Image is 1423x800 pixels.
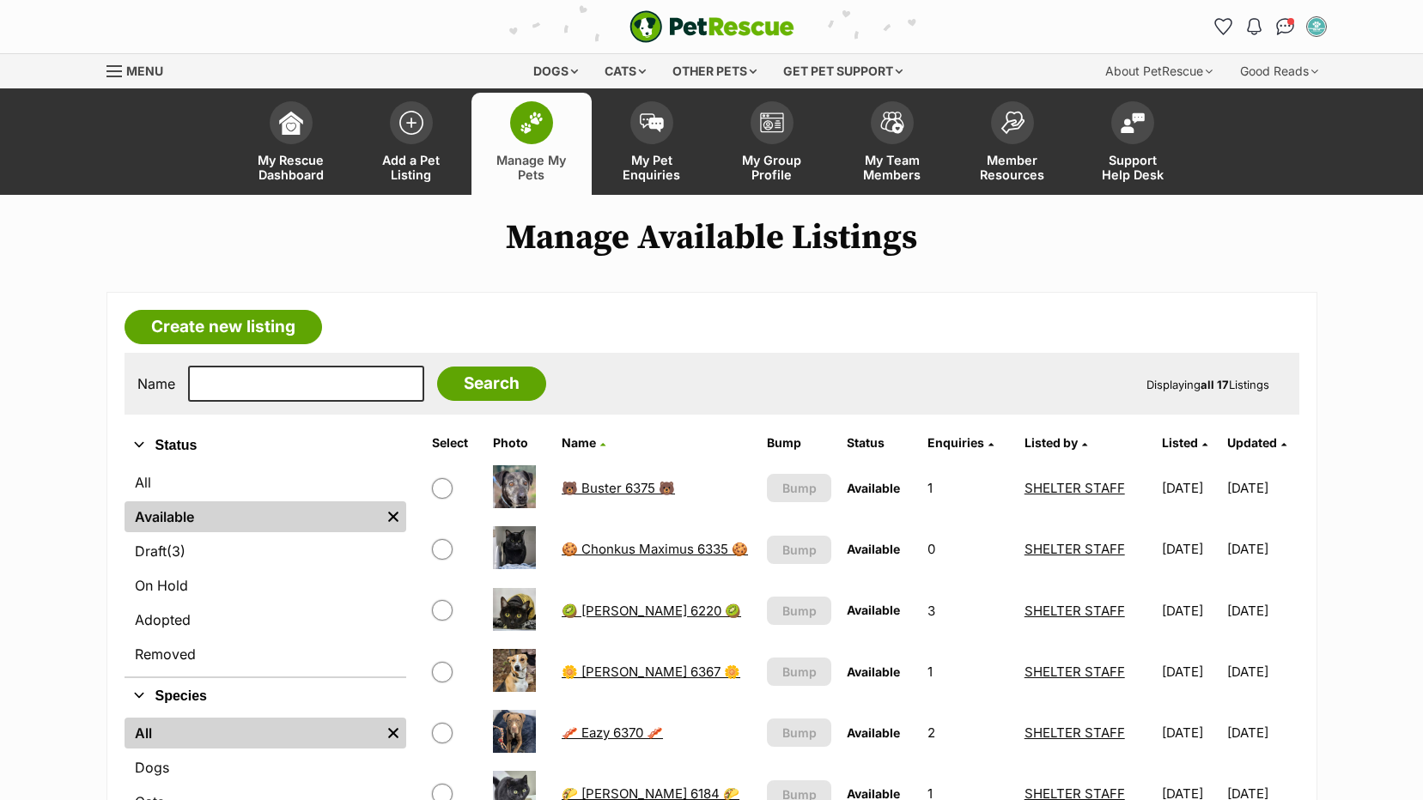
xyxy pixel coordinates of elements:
td: [DATE] [1227,519,1298,579]
a: My Rescue Dashboard [231,93,351,195]
a: Favourites [1210,13,1238,40]
span: (3) [167,541,185,561]
span: Listed by [1025,435,1078,450]
td: 0 [921,519,1015,579]
a: Create new listing [125,310,322,344]
a: Name [562,435,605,450]
span: Bump [782,663,817,681]
td: [DATE] [1155,703,1225,762]
button: Bump [767,474,830,502]
button: Bump [767,536,830,564]
td: [DATE] [1227,458,1298,518]
ul: Account quick links [1210,13,1330,40]
span: Manage My Pets [493,153,570,182]
td: [DATE] [1155,519,1225,579]
a: My Pet Enquiries [592,93,712,195]
td: [DATE] [1227,703,1298,762]
img: group-profile-icon-3fa3cf56718a62981997c0bc7e787c4b2cf8bcc04b72c1350f741eb67cf2f40e.svg [760,112,784,133]
img: member-resources-icon-8e73f808a243e03378d46382f2149f9095a855e16c252ad45f914b54edf8863c.svg [1000,111,1025,134]
a: My Group Profile [712,93,832,195]
span: Add a Pet Listing [373,153,450,182]
img: logo-e224e6f780fb5917bec1dbf3a21bbac754714ae5b6737aabdf751b685950b380.svg [629,10,794,43]
img: team-members-icon-5396bd8760b3fe7c0b43da4ab00e1e3bb1a5d9ba89233759b79545d2d3fc5d0d.svg [880,112,904,134]
span: Listed [1162,435,1198,450]
a: Adopted [125,604,406,635]
span: Updated [1227,435,1277,450]
button: Species [125,685,406,707]
div: About PetRescue [1093,54,1225,88]
td: 1 [921,458,1015,518]
a: Remove filter [380,501,406,532]
a: All [125,467,406,498]
img: chat-41dd97257d64d25036548639549fe6c8038ab92f7586957e7f3b1b290dea8141.svg [1276,18,1294,35]
label: Name [137,376,175,391]
div: Good Reads [1228,54,1330,88]
a: SHELTER STAFF [1025,664,1125,680]
span: Name [562,435,596,450]
td: [DATE] [1155,458,1225,518]
img: add-pet-listing-icon-0afa8454b4691262ce3f59096e99ab1cd57d4a30225e0717b998d2c9b9846f56.svg [399,111,423,135]
span: Available [847,603,900,617]
td: [DATE] [1227,642,1298,701]
a: Removed [125,639,406,670]
a: Conversations [1272,13,1299,40]
span: Member Resources [974,153,1051,182]
span: Menu [126,64,163,78]
th: Bump [760,429,837,457]
a: SHELTER STAFF [1025,603,1125,619]
span: Bump [782,602,817,620]
img: SHELTER STAFF profile pic [1308,18,1325,35]
a: My Team Members [832,93,952,195]
div: Get pet support [771,54,915,88]
span: Bump [782,724,817,742]
a: Listed by [1025,435,1087,450]
a: SHELTER STAFF [1025,541,1125,557]
a: Listed [1162,435,1207,450]
a: Remove filter [380,718,406,748]
span: My Team Members [854,153,931,182]
button: My account [1303,13,1330,40]
a: Support Help Desk [1073,93,1193,195]
a: 🌼 [PERSON_NAME] 6367 🌼 [562,664,740,680]
span: My Rescue Dashboard [252,153,330,182]
th: Status [840,429,920,457]
span: Bump [782,479,817,497]
span: Bump [782,541,817,559]
img: dashboard-icon-eb2f2d2d3e046f16d808141f083e7271f6b2e854fb5c12c21221c1fb7104beca.svg [279,111,303,135]
a: Manage My Pets [471,93,592,195]
div: Dogs [521,54,590,88]
span: translation missing: en.admin.listings.index.attributes.enquiries [927,435,984,450]
td: 3 [921,581,1015,640]
span: Available [847,725,900,740]
img: manage-my-pets-icon-02211641906a0b7f246fdf0571729dbe1e7629f14944591b6c1af311fb30b64b.svg [520,112,544,134]
span: My Group Profile [733,153,811,182]
a: Menu [106,54,175,85]
button: Bump [767,597,830,625]
img: notifications-46538b983faf8c2785f20acdc204bb7945ddae34d4c08c2a6579f10ce5e182be.svg [1247,18,1261,35]
button: Notifications [1241,13,1268,40]
td: 2 [921,703,1015,762]
a: Add a Pet Listing [351,93,471,195]
a: Available [125,501,380,532]
a: SHELTER STAFF [1025,724,1125,741]
div: Other pets [660,54,769,88]
div: Cats [593,54,658,88]
span: Available [847,481,900,495]
strong: all 17 [1201,378,1229,391]
td: [DATE] [1155,642,1225,701]
img: help-desk-icon-fdf02630f3aa405de69fd3d07c3f3aa587a6932b1a1747fa1d2bba05be0121f9.svg [1121,112,1145,133]
a: 🐻 Buster 6375 🐻 [562,480,675,496]
span: My Pet Enquiries [613,153,690,182]
span: Available [847,664,900,679]
td: [DATE] [1155,581,1225,640]
input: Search [437,367,546,401]
div: Status [125,464,406,676]
a: 🍪 Chonkus Maximus 6335 🍪 [562,541,748,557]
a: SHELTER STAFF [1025,480,1125,496]
td: [DATE] [1227,581,1298,640]
a: All [125,718,380,748]
span: Available [847,542,900,556]
a: Member Resources [952,93,1073,195]
span: Displaying Listings [1146,378,1269,391]
button: Bump [767,658,830,686]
